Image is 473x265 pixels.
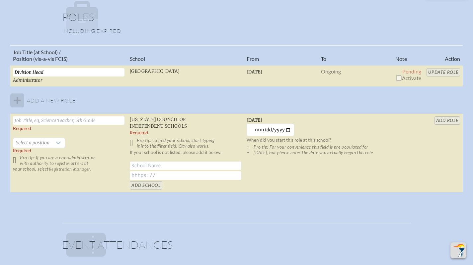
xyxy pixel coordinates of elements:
[130,150,221,161] label: If your school is not listed, please add it below.
[13,68,124,76] input: Eg, Science Teacher, 5th Grade
[130,68,180,74] span: [GEOGRAPHIC_DATA]
[130,130,148,136] label: Required
[247,69,262,75] span: [DATE]
[49,167,90,172] span: Registration Manager
[62,239,411,255] h1: Event Attendances
[130,171,241,180] input: https://
[130,162,241,170] input: School Name
[244,46,318,65] th: From
[13,155,124,172] p: Pro tip: If you are a non-administrator with authority to register others at your school, select .
[450,242,466,258] button: Scroll Top
[127,46,244,65] th: School
[10,46,127,65] th: Job Title (at School) / Position (vis-a-vis FCIS)
[13,116,124,125] input: Job Title, eg, Science Teacher, 5th Grade
[424,46,463,65] th: Action
[318,46,393,65] th: To
[321,68,341,74] span: Ongoing
[402,68,421,74] span: Pending
[247,144,390,156] p: Pro tip: For your convenience this field is pre-populated for [DATE], but please enter the date y...
[130,117,187,129] span: [US_STATE] Council of Independent Schools
[13,138,52,148] span: Select a position
[130,138,241,149] p: Pro tip: To find your school, start typing it into the filter field. City also works.
[393,46,424,65] th: Note
[62,28,411,34] p: Including expired
[247,117,262,123] span: [DATE]
[452,244,465,257] img: To the top
[395,75,421,81] span: Activate
[13,77,42,83] span: Administrator
[13,148,31,153] span: Required
[13,126,31,131] label: Required
[62,12,411,28] h1: Roles
[247,137,390,143] p: When did you start this role at this school?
